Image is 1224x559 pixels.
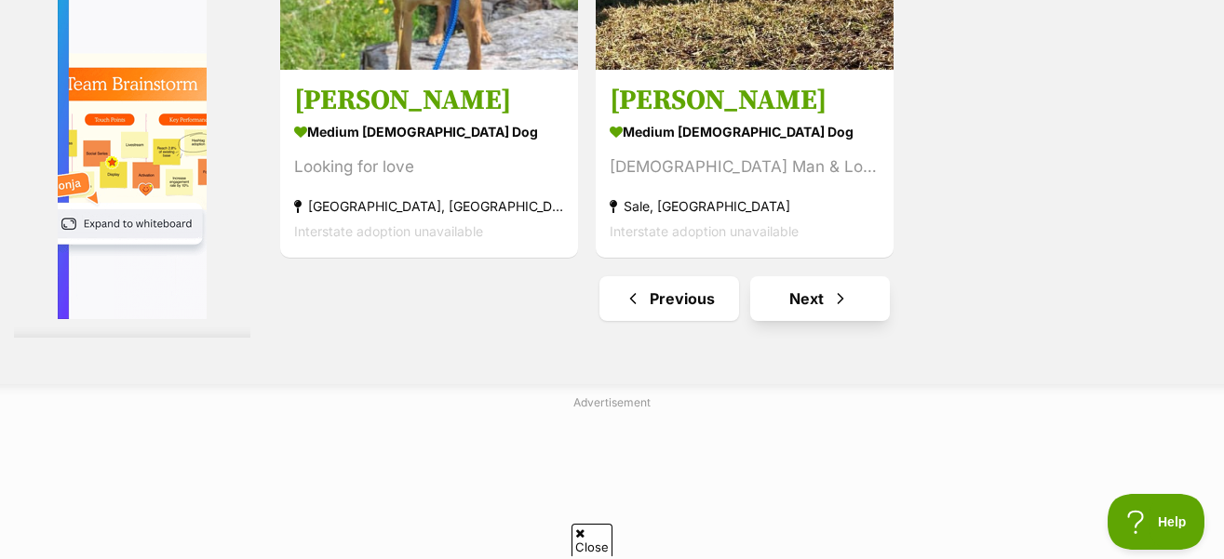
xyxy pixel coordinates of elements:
a: [PERSON_NAME] medium [DEMOGRAPHIC_DATA] Dog Looking for love [GEOGRAPHIC_DATA], [GEOGRAPHIC_DATA]... [280,69,578,258]
strong: medium [DEMOGRAPHIC_DATA] Dog [294,118,564,145]
div: Looking for love [294,154,564,180]
span: Close [572,524,612,556]
strong: Sale, [GEOGRAPHIC_DATA] [610,193,880,219]
strong: medium [DEMOGRAPHIC_DATA] Dog [610,118,880,145]
a: [PERSON_NAME] medium [DEMOGRAPHIC_DATA] Dog [DEMOGRAPHIC_DATA] Man & Loyal Mate Sale, [GEOGRAPHIC... [596,69,894,258]
a: Previous page [599,276,739,321]
span: Interstate adoption unavailable [610,223,799,239]
h3: [PERSON_NAME] [610,83,880,118]
nav: Pagination [278,276,1210,321]
a: Next page [750,276,890,321]
span: Interstate adoption unavailable [294,223,483,239]
strong: [GEOGRAPHIC_DATA], [GEOGRAPHIC_DATA] [294,193,564,219]
h3: [PERSON_NAME] [294,83,564,118]
div: [DEMOGRAPHIC_DATA] Man & Loyal Mate [610,154,880,180]
iframe: Help Scout Beacon - Open [1108,494,1205,550]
